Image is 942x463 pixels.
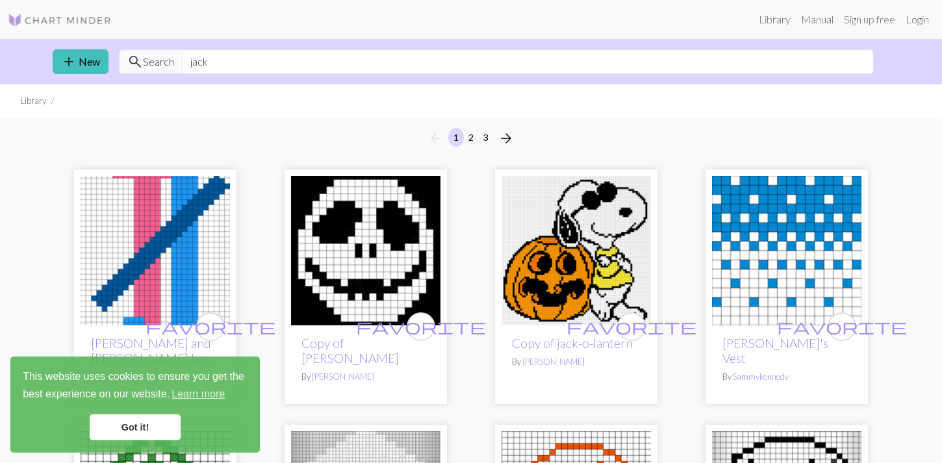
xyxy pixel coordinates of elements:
a: Sammykennedy [733,371,789,382]
a: learn more about cookies [170,384,227,404]
button: favourite [196,312,225,341]
nav: Page navigation [423,128,519,149]
a: Jack Skellington [291,243,440,255]
a: Sign up free [839,6,900,32]
span: Search [143,54,174,69]
a: [PERSON_NAME]'s Vest [722,336,828,366]
a: [PERSON_NAME] and [PERSON_NAME] logo [91,336,215,366]
span: favorite [356,316,486,336]
p: By [722,371,851,383]
a: Jack's Vest [712,243,861,255]
span: search [127,53,143,71]
img: Logo [8,12,112,28]
li: Library [21,95,46,107]
button: 1 [448,128,464,147]
i: favourite [566,314,696,340]
i: favourite [777,314,907,340]
img: Jack and Jill logo [81,176,230,325]
button: Next [493,128,519,149]
a: dismiss cookie message [90,414,181,440]
a: Manual [796,6,839,32]
a: Copy of [PERSON_NAME] [301,336,399,366]
i: Next [498,131,514,146]
span: add [61,53,77,71]
a: Login [900,6,934,32]
p: By [512,356,641,368]
p: By [301,371,430,383]
a: pumpkin [502,243,651,255]
i: favourite [356,314,486,340]
button: favourite [407,312,435,341]
img: pumpkin [502,176,651,325]
img: Jack Skellington [291,176,440,325]
a: Jack and Jill logo [81,243,230,255]
button: 2 [463,128,479,147]
span: favorite [146,316,275,336]
img: Jack's Vest [712,176,861,325]
button: favourite [617,312,646,341]
span: This website uses cookies to ensure you get the best experience on our website. [23,369,248,404]
a: Copy of jack-o-lantern [512,336,633,351]
a: [PERSON_NAME] [312,371,374,382]
button: favourite [828,312,856,341]
i: favourite [146,314,275,340]
a: [PERSON_NAME] [522,357,585,367]
div: cookieconsent [10,357,260,453]
button: 3 [478,128,494,147]
span: arrow_forward [498,129,514,147]
span: favorite [566,316,696,336]
a: Library [754,6,796,32]
a: New [53,49,108,74]
span: favorite [777,316,907,336]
